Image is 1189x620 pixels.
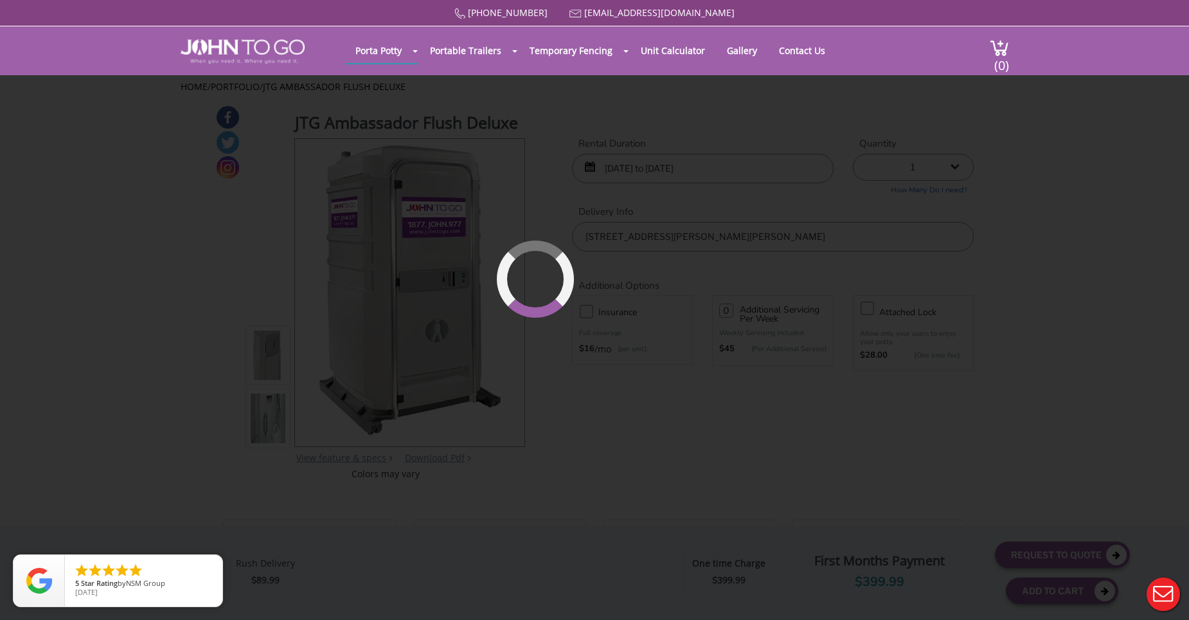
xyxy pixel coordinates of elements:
[81,578,118,588] span: Star Rating
[26,568,52,594] img: Review Rating
[1138,569,1189,620] button: Live Chat
[114,563,130,578] li: 
[126,578,165,588] span: NSM Group
[520,38,622,63] a: Temporary Fencing
[75,579,212,588] span: by
[994,46,1009,74] span: (0)
[717,38,767,63] a: Gallery
[74,563,89,578] li: 
[128,563,143,578] li: 
[631,38,715,63] a: Unit Calculator
[87,563,103,578] li: 
[468,6,548,19] a: [PHONE_NUMBER]
[584,6,735,19] a: [EMAIL_ADDRESS][DOMAIN_NAME]
[75,578,79,588] span: 5
[346,38,411,63] a: Porta Potty
[769,38,835,63] a: Contact Us
[454,8,465,19] img: Call
[569,10,582,18] img: Mail
[181,39,305,64] img: JOHN to go
[101,563,116,578] li: 
[75,587,98,597] span: [DATE]
[990,39,1009,57] img: cart a
[420,38,511,63] a: Portable Trailers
